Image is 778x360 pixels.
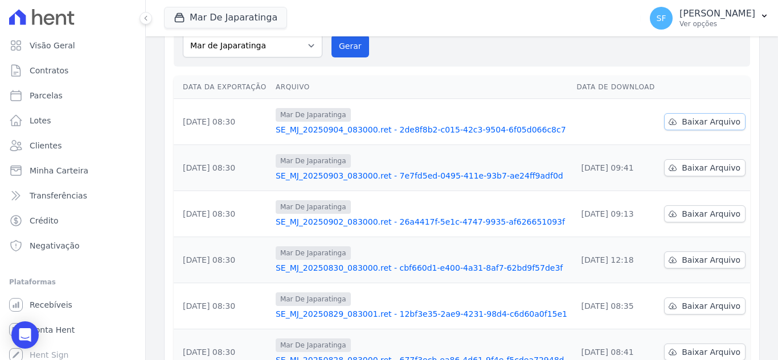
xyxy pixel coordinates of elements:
[276,246,351,260] span: Mar De Japaratinga
[572,145,660,191] td: [DATE] 09:41
[30,240,80,251] span: Negativação
[174,99,271,145] td: [DATE] 08:30
[276,338,351,352] span: Mar De Japaratinga
[276,170,568,181] a: SE_MJ_20250903_083000.ret - 7e7fd5ed-0495-411e-93b7-ae24ff9adf0d
[30,90,63,101] span: Parcelas
[5,134,141,157] a: Clientes
[30,65,68,76] span: Contratos
[5,234,141,257] a: Negativação
[276,292,351,306] span: Mar De Japaratinga
[664,113,746,130] a: Baixar Arquivo
[174,191,271,237] td: [DATE] 08:30
[276,216,568,227] a: SE_MJ_20250902_083000.ret - 26a4417f-5e1c-4747-9935-af626651093f
[664,159,746,176] a: Baixar Arquivo
[682,346,740,358] span: Baixar Arquivo
[664,251,746,268] a: Baixar Arquivo
[11,321,39,349] div: Open Intercom Messenger
[5,34,141,57] a: Visão Geral
[30,115,51,126] span: Lotes
[682,300,740,312] span: Baixar Arquivo
[9,275,136,289] div: Plataformas
[5,109,141,132] a: Lotes
[682,116,740,127] span: Baixar Arquivo
[30,299,72,311] span: Recebíveis
[641,2,778,34] button: SF [PERSON_NAME] Ver opções
[271,76,572,99] th: Arquivo
[679,8,755,19] p: [PERSON_NAME]
[164,7,287,28] button: Mar De Japaratinga
[30,165,88,176] span: Minha Carteira
[5,59,141,82] a: Contratos
[572,283,660,329] td: [DATE] 08:35
[5,318,141,341] a: Conta Hent
[30,40,75,51] span: Visão Geral
[5,84,141,107] a: Parcelas
[572,237,660,283] td: [DATE] 12:18
[572,76,660,99] th: Data de Download
[657,14,666,22] span: SF
[682,208,740,220] span: Baixar Arquivo
[5,209,141,232] a: Crédito
[276,308,568,320] a: SE_MJ_20250829_083001.ret - 12bf3e35-2ae9-4231-98d4-c6d60a0f15e1
[174,237,271,283] td: [DATE] 08:30
[30,215,59,226] span: Crédito
[5,159,141,182] a: Minha Carteira
[664,205,746,222] a: Baixar Arquivo
[174,283,271,329] td: [DATE] 08:30
[174,145,271,191] td: [DATE] 08:30
[276,154,351,168] span: Mar De Japaratinga
[679,19,755,28] p: Ver opções
[30,190,87,201] span: Transferências
[572,191,660,237] td: [DATE] 09:13
[276,108,351,122] span: Mar De Japaratinga
[664,297,746,315] a: Baixar Arquivo
[5,293,141,316] a: Recebíveis
[30,140,62,151] span: Clientes
[276,262,568,274] a: SE_MJ_20250830_083000.ret - cbf660d1-e400-4a31-8af7-62bd9f57de3f
[5,184,141,207] a: Transferências
[276,124,568,135] a: SE_MJ_20250904_083000.ret - 2de8f8b2-c015-42c3-9504-6f05d066c8c7
[331,35,369,57] button: Gerar
[682,254,740,266] span: Baixar Arquivo
[30,324,75,336] span: Conta Hent
[276,200,351,214] span: Mar De Japaratinga
[174,76,271,99] th: Data da Exportação
[682,162,740,173] span: Baixar Arquivo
